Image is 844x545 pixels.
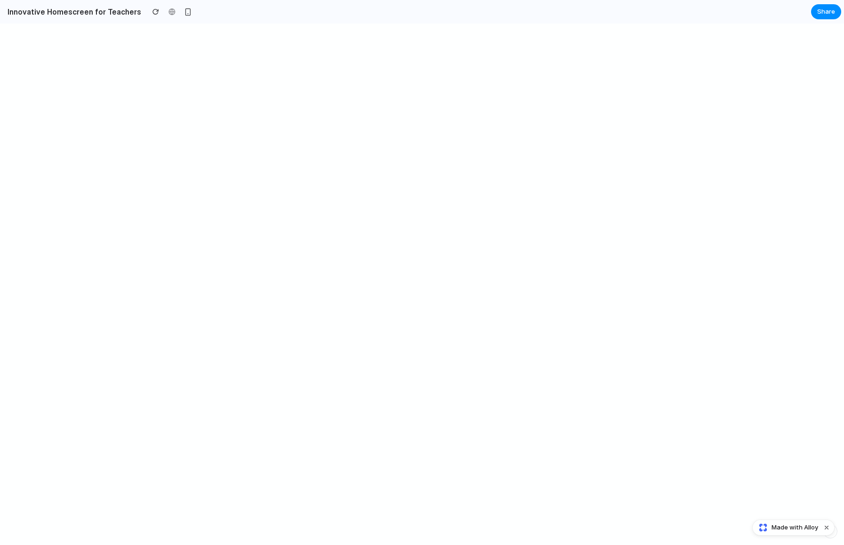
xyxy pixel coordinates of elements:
span: Share [817,7,835,16]
a: Made with Alloy [753,523,819,532]
span: Made with Alloy [772,523,818,532]
button: Share [811,4,841,19]
h2: Innovative Homescreen for Teachers [4,6,141,17]
button: Dismiss watermark [821,522,832,533]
